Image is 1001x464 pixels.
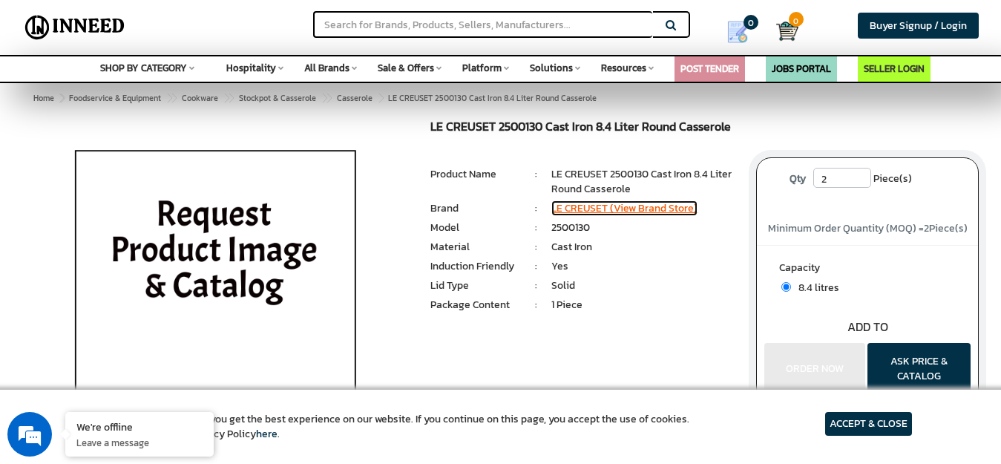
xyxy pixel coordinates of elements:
img: Inneed.Market [20,9,130,46]
span: Platform [462,61,502,75]
div: Minimize live chat window [243,7,279,43]
li: Yes [551,259,734,274]
li: 2500130 [551,220,734,235]
li: Package Content [430,298,522,313]
a: my Quotes 0 [710,15,775,49]
a: SELLER LOGIN [864,62,925,76]
li: : [521,220,551,235]
article: We use cookies to ensure you get the best experience on our website. If you continue on this page... [89,412,689,442]
li: Material [430,240,522,255]
label: Qty [782,168,813,190]
a: Stockpot & Casserole [236,89,319,107]
li: 1 Piece [551,298,734,313]
input: Search for Brands, Products, Sellers, Manufacturers... [313,11,652,38]
span: Sale & Offers [378,61,434,75]
li: Model [430,220,522,235]
textarea: Type your message and click 'Submit' [7,307,283,359]
span: Solutions [530,61,573,75]
a: Cookware [179,89,221,107]
div: We're offline [76,419,203,434]
h1: LE CREUSET 2500130 Cast Iron 8.4 Liter Round Casserole [430,120,735,137]
span: LE CREUSET 2500130 Cast Iron 8.4 Liter Round Casserole [66,92,597,104]
li: : [521,240,551,255]
img: salesiqlogo_leal7QplfZFryJ6FIlVepeu7OftD7mt8q6exU6-34PB8prfIgodN67KcxXM9Y7JQ_.png [102,292,113,301]
em: Submit [217,359,269,379]
span: Minimum Order Quantity (MOQ) = Piece(s) [768,220,968,236]
li: Lid Type [430,278,522,293]
span: Buyer Signup / Login [870,18,967,33]
span: Hospitality [226,61,276,75]
span: Resources [601,61,646,75]
span: Cookware [182,92,218,104]
span: 0 [744,15,758,30]
span: 2 [924,220,929,236]
span: We are offline. Please leave us a message. [31,138,259,288]
a: LE CREUSET (View Brand Store) [551,200,698,216]
li: : [521,259,551,274]
label: Capacity [779,261,956,279]
em: Driven by SalesIQ [116,291,188,301]
div: ADD TO [757,318,978,336]
span: Foodservice & Equipment [69,92,161,104]
li: : [521,298,551,313]
article: ACCEPT & CLOSE [825,412,912,436]
li: Product Name [430,167,522,182]
span: 8.4 litres [791,280,839,295]
span: > [378,89,385,107]
li: Solid [551,278,734,293]
a: JOBS PORTAL [772,62,831,76]
li: : [521,201,551,216]
div: Leave a message [77,83,249,102]
span: > [166,89,174,107]
button: ASK PRICE & CATALOG [867,343,971,395]
img: Cart [776,20,798,42]
span: > [321,89,329,107]
span: > [223,89,231,107]
li: Brand [430,201,522,216]
span: Piece(s) [873,168,912,190]
a: POST TENDER [680,62,739,76]
p: Leave a message [76,436,203,449]
span: > [59,92,64,104]
li: Induction Friendly [430,259,522,274]
a: Cart 0 [776,15,786,48]
span: Stockpot & Casserole [239,92,316,104]
span: Casserole [337,92,372,104]
span: 0 [789,12,804,27]
span: All Brands [304,61,349,75]
li: : [521,167,551,182]
li: : [521,278,551,293]
a: Casserole [334,89,375,107]
img: logo_Zg8I0qSkbAqR2WFHt3p6CTuqpyXMFPubPcD2OT02zFN43Cy9FUNNG3NEPhM_Q1qe_.png [25,89,62,97]
span: SHOP BY CATEGORY [100,61,187,75]
a: here [256,426,278,442]
li: Cast Iron [551,240,734,255]
a: Foodservice & Equipment [66,89,164,107]
a: Buyer Signup / Login [858,13,979,39]
a: Home [30,89,57,107]
img: Show My Quotes [726,21,749,43]
li: LE CREUSET 2500130 Cast Iron 8.4 Liter Round Casserole [551,167,734,197]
